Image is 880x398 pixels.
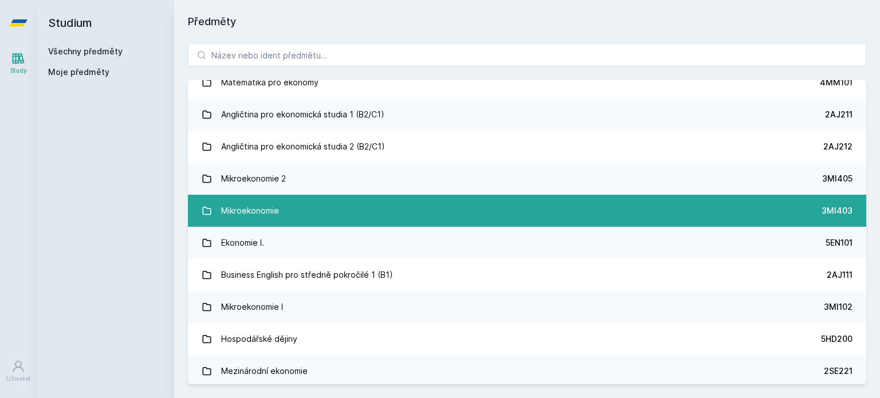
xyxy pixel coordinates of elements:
[221,328,297,350] div: Hospodářské dějiny
[188,227,866,259] a: Ekonomie I. 5EN101
[820,77,852,88] div: 4MM101
[823,141,852,152] div: 2AJ212
[221,167,286,190] div: Mikroekonomie 2
[826,237,852,249] div: 5EN101
[188,44,866,66] input: Název nebo ident předmětu…
[221,199,279,222] div: Mikroekonomie
[221,135,385,158] div: Angličtina pro ekonomická studia 2 (B2/C1)
[48,46,123,56] a: Všechny předměty
[827,269,852,281] div: 2AJ111
[10,66,27,75] div: Study
[188,131,866,163] a: Angličtina pro ekonomická studia 2 (B2/C1) 2AJ212
[188,98,866,131] a: Angličtina pro ekonomická studia 1 (B2/C1) 2AJ211
[188,163,866,195] a: Mikroekonomie 2 3MI405
[188,14,866,30] h1: Předměty
[188,323,866,355] a: Hospodářské dějiny 5HD200
[48,66,109,78] span: Moje předměty
[221,231,264,254] div: Ekonomie I.
[822,173,852,184] div: 3MI405
[221,295,283,318] div: Mikroekonomie I
[221,263,393,286] div: Business English pro středně pokročilé 1 (B1)
[2,46,34,81] a: Study
[825,109,852,120] div: 2AJ211
[188,355,866,387] a: Mezinárodní ekonomie 2SE221
[2,354,34,389] a: Uživatel
[188,195,866,227] a: Mikroekonomie 3MI403
[188,259,866,291] a: Business English pro středně pokročilé 1 (B1) 2AJ111
[824,301,852,313] div: 3MI102
[221,103,384,126] div: Angličtina pro ekonomická studia 1 (B2/C1)
[188,66,866,98] a: Matematika pro ekonomy 4MM101
[188,291,866,323] a: Mikroekonomie I 3MI102
[822,205,852,216] div: 3MI403
[821,333,852,345] div: 5HD200
[6,375,30,383] div: Uživatel
[221,360,308,383] div: Mezinárodní ekonomie
[824,365,852,377] div: 2SE221
[221,71,319,94] div: Matematika pro ekonomy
